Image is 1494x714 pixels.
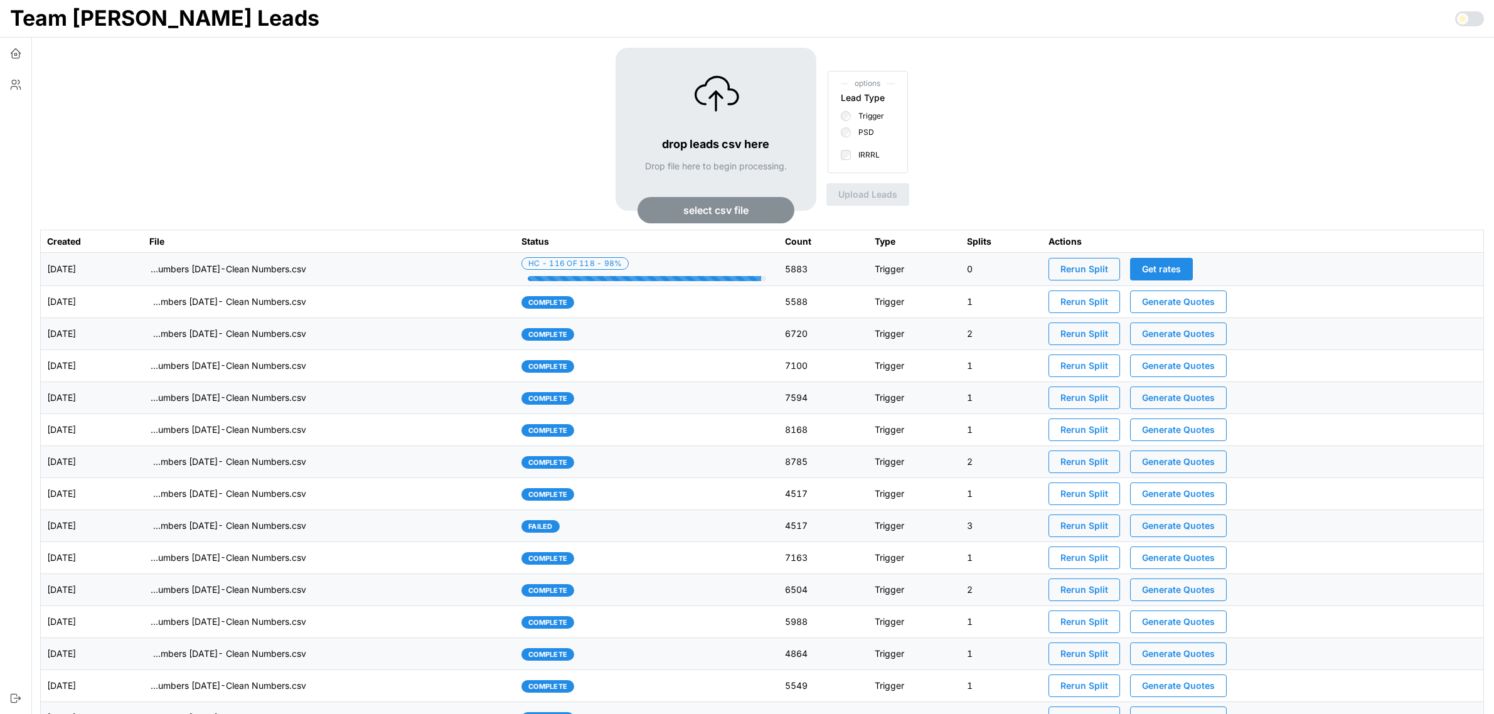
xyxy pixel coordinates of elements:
td: 5988 [779,606,868,638]
span: Rerun Split [1060,643,1108,664]
p: imports/[PERSON_NAME]/1754401362407-TU Master List With Numbers [DATE]-Clean Numbers.csv [149,583,306,596]
span: Rerun Split [1060,515,1108,536]
label: IRRRL [851,150,880,160]
button: Generate Quotes [1130,610,1227,633]
button: select csv file [638,197,794,223]
span: Rerun Split [1060,323,1108,344]
span: Get rates [1142,258,1181,280]
td: 4864 [779,638,868,670]
button: Rerun Split [1048,482,1120,505]
span: Rerun Split [1060,258,1108,280]
th: Created [41,230,144,253]
td: 0 [961,253,1042,286]
button: Generate Quotes [1130,674,1227,697]
span: Generate Quotes [1142,355,1215,376]
td: Trigger [868,414,961,446]
td: 8785 [779,446,868,478]
td: 1 [961,350,1042,382]
button: Upload Leads [826,183,909,206]
th: Actions [1042,230,1484,253]
td: Trigger [868,670,961,702]
td: [DATE] [41,350,144,382]
span: options [841,78,895,90]
td: [DATE] [41,318,144,350]
button: Rerun Split [1048,514,1120,537]
button: Rerun Split [1048,322,1120,345]
p: imports/[PERSON_NAME]/1755092422460-TU Master List With Numbers [DATE]-Clean Numbers.csv [149,360,306,372]
td: 6504 [779,574,868,606]
td: [DATE] [41,478,144,510]
button: Generate Quotes [1130,450,1227,473]
td: 1 [961,286,1042,318]
td: Trigger [868,510,961,542]
span: Generate Quotes [1142,291,1215,312]
span: complete [528,297,567,308]
h1: Team [PERSON_NAME] Leads [10,4,319,32]
td: 2 [961,574,1042,606]
td: 1 [961,414,1042,446]
p: imports/[PERSON_NAME]/1755267304807-TU Master List With Numbers [DATE]- Clean Numbers.csv [149,296,306,308]
button: Rerun Split [1048,610,1120,633]
span: Rerun Split [1060,611,1108,632]
span: complete [528,553,567,564]
button: Generate Quotes [1130,546,1227,569]
span: Rerun Split [1060,451,1108,472]
div: Lead Type [841,91,885,105]
span: complete [528,649,567,660]
span: Rerun Split [1060,355,1108,376]
button: Get rates [1130,258,1193,280]
button: Rerun Split [1048,354,1120,377]
td: 6720 [779,318,868,350]
span: Generate Quotes [1142,643,1215,664]
span: complete [528,361,567,372]
p: imports/[PERSON_NAME]/1755002477184-TU Master List With Numbers [DATE]-Clean Numbers.csv [149,392,306,404]
td: Trigger [868,606,961,638]
button: Rerun Split [1048,450,1120,473]
td: [DATE] [41,574,144,606]
span: Rerun Split [1060,483,1108,504]
td: [DATE] [41,510,144,542]
span: complete [528,457,567,468]
button: Generate Quotes [1130,514,1227,537]
span: Generate Quotes [1142,515,1215,536]
button: Generate Quotes [1130,386,1227,409]
label: Trigger [851,111,884,121]
td: Trigger [868,542,961,574]
td: Trigger [868,253,961,286]
th: Count [779,230,868,253]
td: 7163 [779,542,868,574]
span: Rerun Split [1060,547,1108,568]
td: [DATE] [41,606,144,638]
th: Splits [961,230,1042,253]
button: Rerun Split [1048,386,1120,409]
button: Generate Quotes [1130,578,1227,601]
td: Trigger [868,478,961,510]
td: 1 [961,542,1042,574]
td: [DATE] [41,670,144,702]
td: 7100 [779,350,868,382]
td: 1 [961,606,1042,638]
td: Trigger [868,350,961,382]
span: complete [528,617,567,628]
p: imports/[PERSON_NAME]/1755180402020-TU Master List With Numbers [DATE]- Clean Numbers.csv [149,328,306,340]
p: imports/[PERSON_NAME]/1755524716139-TU Master List With Numbers [DATE]-Clean Numbers.csv [149,263,306,275]
span: failed [528,521,553,532]
td: 4517 [779,510,868,542]
span: Rerun Split [1060,291,1108,312]
button: Rerun Split [1048,418,1120,441]
button: Rerun Split [1048,578,1120,601]
td: 5588 [779,286,868,318]
td: 1 [961,670,1042,702]
td: 4517 [779,478,868,510]
td: [DATE] [41,414,144,446]
button: Rerun Split [1048,290,1120,313]
span: Rerun Split [1060,387,1108,408]
button: Rerun Split [1048,546,1120,569]
span: complete [528,329,567,340]
p: imports/[PERSON_NAME]/1754914923095-TU Master List With Numbers [DATE]-Clean Numbers.csv [149,424,306,436]
p: HC - 116 of 118 - 98% [528,258,622,269]
span: Generate Quotes [1142,611,1215,632]
p: imports/[PERSON_NAME]/1754575984194-TU Master List With Numbers [DATE]- Clean Numbers.csv [149,520,306,532]
span: Generate Quotes [1142,547,1215,568]
span: Upload Leads [838,184,897,205]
